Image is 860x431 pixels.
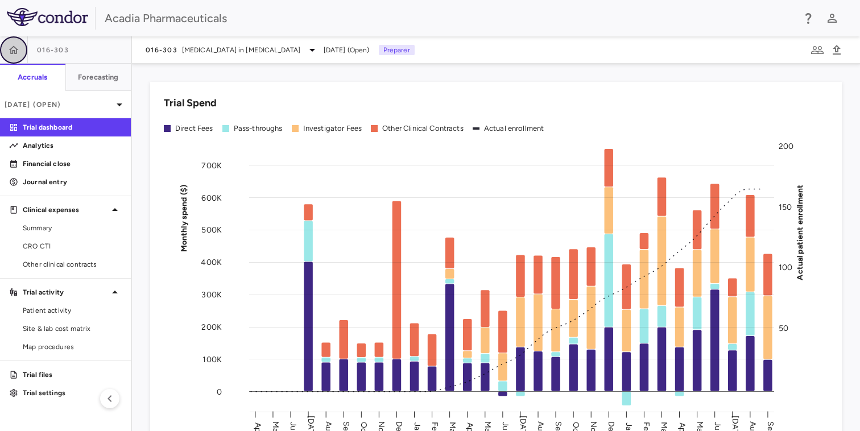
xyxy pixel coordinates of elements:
div: Direct Fees [175,123,213,134]
span: 016-303 [146,45,177,55]
div: Pass-throughs [234,123,283,134]
div: Actual enrollment [484,123,544,134]
tspan: 0 [217,387,222,396]
img: logo-full-SnFGN8VE.png [7,8,88,26]
tspan: 700K [201,160,222,170]
tspan: 200K [201,322,222,332]
h6: Trial Spend [164,96,217,111]
span: [DATE] (Open) [324,45,370,55]
tspan: 50 [779,324,788,333]
p: Preparer [379,45,415,55]
tspan: 500K [201,225,222,235]
h6: Forecasting [78,72,119,82]
h6: Accruals [18,72,47,82]
p: Trial activity [23,287,108,297]
span: [MEDICAL_DATA] in [MEDICAL_DATA] [182,45,301,55]
span: Summary [23,223,122,233]
p: Trial settings [23,388,122,398]
tspan: 100 [779,263,792,272]
p: Trial dashboard [23,122,122,132]
tspan: 150 [779,202,792,212]
p: Trial files [23,370,122,380]
span: Patient activity [23,305,122,316]
tspan: 600K [201,193,222,202]
div: Acadia Pharmaceuticals [105,10,794,27]
span: CRO CTI [23,241,122,251]
tspan: 400K [201,258,222,267]
p: Analytics [23,140,122,151]
span: Site & lab cost matrix [23,324,122,334]
span: 016-303 [37,45,69,55]
tspan: 100K [202,354,222,364]
div: Investigator Fees [303,123,362,134]
tspan: Actual patient enrollment [795,184,805,280]
span: Other clinical contracts [23,259,122,270]
p: Financial close [23,159,122,169]
tspan: Monthly spend ($) [179,184,189,252]
div: Other Clinical Contracts [382,123,464,134]
tspan: 300K [201,290,222,300]
p: [DATE] (Open) [5,100,113,110]
tspan: 200 [779,142,793,151]
p: Clinical expenses [23,205,108,215]
p: Journal entry [23,177,122,187]
span: Map procedures [23,342,122,352]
